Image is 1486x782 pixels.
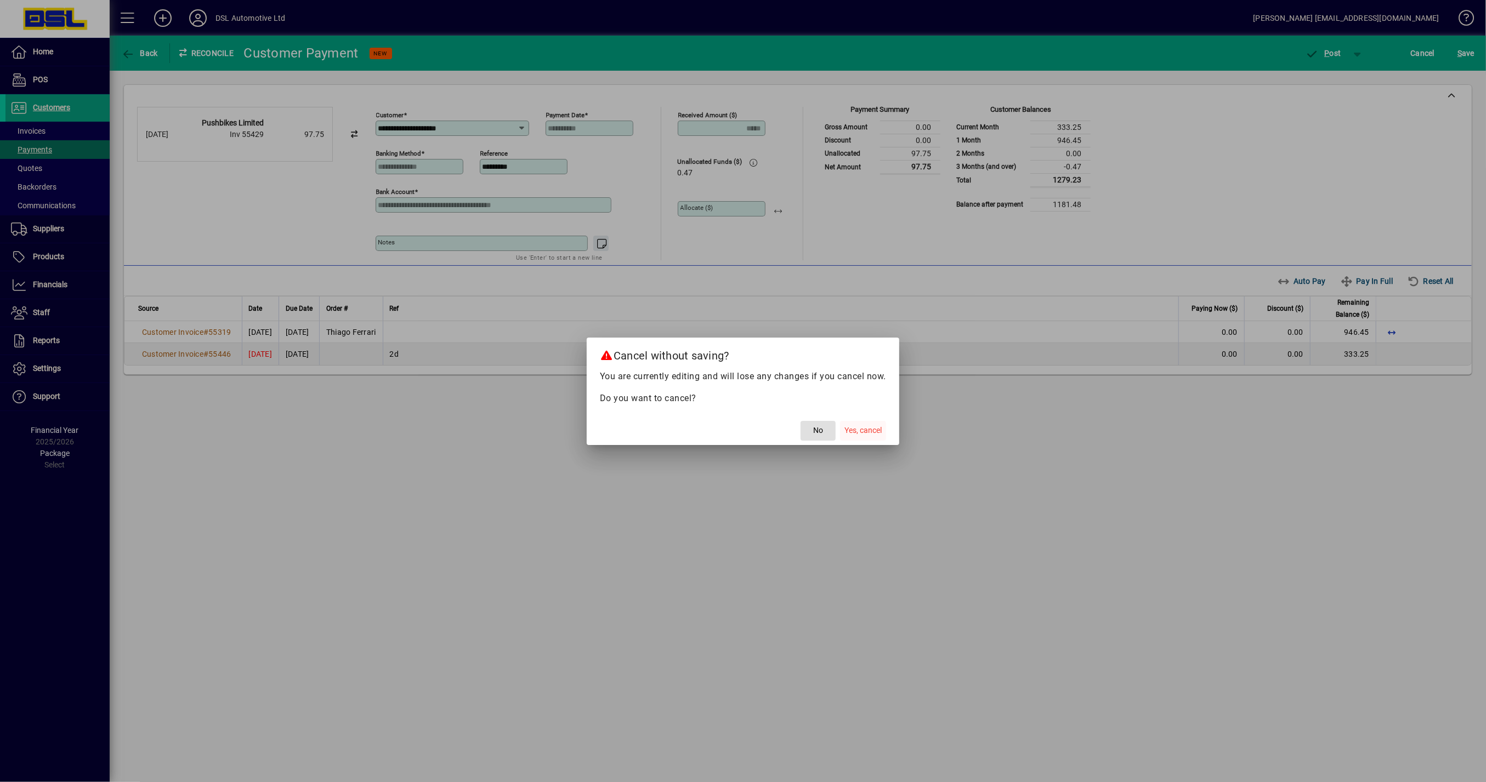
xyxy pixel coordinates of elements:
[840,421,886,441] button: Yes, cancel
[801,421,836,441] button: No
[813,425,823,436] span: No
[600,392,886,405] p: Do you want to cancel?
[587,338,899,369] h2: Cancel without saving?
[844,425,882,436] span: Yes, cancel
[600,370,886,383] p: You are currently editing and will lose any changes if you cancel now.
